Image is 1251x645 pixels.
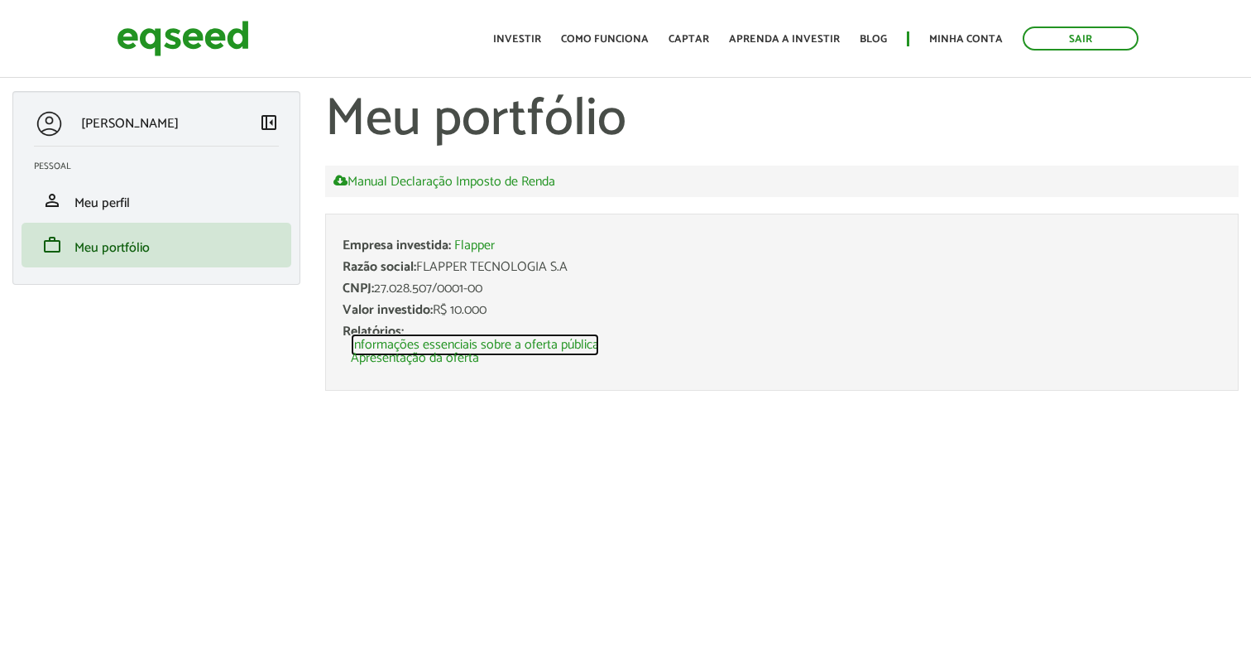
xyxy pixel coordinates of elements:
[22,223,291,267] li: Meu portfólio
[343,299,433,321] span: Valor investido:
[117,17,249,60] img: EqSeed
[42,235,62,255] span: work
[860,34,887,45] a: Blog
[22,178,291,223] li: Meu perfil
[34,161,291,171] h2: Pessoal
[343,261,1221,274] div: FLAPPER TECNOLOGIA S.A
[454,239,495,253] a: Flapper
[351,339,599,352] a: Informações essenciais sobre a oferta pública
[343,277,374,300] span: CNPJ:
[561,34,649,45] a: Como funciona
[74,237,150,259] span: Meu portfólio
[325,91,1239,149] h1: Meu portfólio
[81,116,179,132] p: [PERSON_NAME]
[259,113,279,132] span: left_panel_close
[351,352,479,365] a: Apresentação da oferta
[929,34,1003,45] a: Minha conta
[343,304,1221,317] div: R$ 10.000
[343,256,416,278] span: Razão social:
[333,174,555,189] a: Manual Declaração Imposto de Renda
[343,282,1221,296] div: 27.028.507/0001-00
[42,190,62,210] span: person
[493,34,541,45] a: Investir
[34,235,279,255] a: workMeu portfólio
[259,113,279,136] a: Colapsar menu
[343,320,404,343] span: Relatórios:
[729,34,840,45] a: Aprenda a investir
[34,190,279,210] a: personMeu perfil
[74,192,130,214] span: Meu perfil
[1023,26,1138,51] a: Sair
[343,234,451,257] span: Empresa investida:
[669,34,709,45] a: Captar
